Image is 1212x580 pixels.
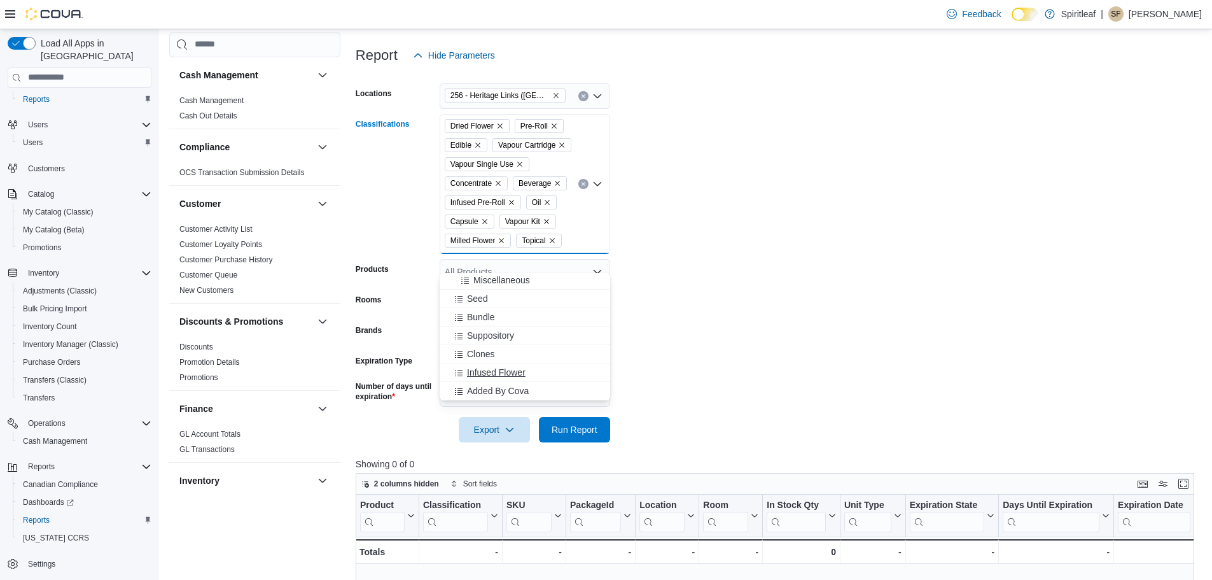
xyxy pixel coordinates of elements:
[356,325,382,336] label: Brands
[315,473,330,488] button: Inventory
[356,48,398,63] h3: Report
[423,499,488,532] div: Classification
[36,37,151,62] span: Load All Apps in [GEOGRAPHIC_DATA]
[13,90,157,108] button: Reports
[13,353,157,371] button: Purchase Orders
[356,264,389,274] label: Products
[13,134,157,152] button: Users
[506,499,552,532] div: SKU URL
[1118,499,1190,532] div: Expiration Date
[942,1,1006,27] a: Feedback
[1135,476,1150,492] button: Keyboard shortcuts
[570,544,631,560] div: -
[28,268,59,278] span: Inventory
[767,499,836,532] button: In Stock Qty
[3,414,157,432] button: Operations
[179,270,237,280] span: Customer Queue
[360,499,405,511] div: Product
[703,499,758,532] button: Room
[13,493,157,511] a: Dashboards
[1155,476,1171,492] button: Display options
[18,355,86,370] a: Purchase Orders
[356,476,444,492] button: 2 columns hidden
[179,69,258,81] h3: Cash Management
[570,499,621,532] div: Package URL
[179,373,218,382] a: Promotions
[909,499,984,511] div: Expiration State
[179,474,312,487] button: Inventory
[592,179,603,189] button: Close list of options
[445,215,494,229] span: Capsule
[179,69,312,81] button: Cash Management
[359,544,415,560] div: Totals
[1003,544,1110,560] div: -
[1129,6,1202,22] p: [PERSON_NAME]
[28,462,55,472] span: Reports
[703,499,748,511] div: Room
[450,120,494,132] span: Dried Flower
[179,111,237,121] span: Cash Out Details
[23,161,70,176] a: Customers
[18,434,151,449] span: Cash Management
[315,314,330,329] button: Discounts & Promotions
[1118,499,1190,511] div: Expiration Date
[1012,21,1012,22] span: Dark Mode
[179,224,253,234] span: Customer Activity List
[526,195,557,209] span: Oil
[179,402,213,415] h3: Finance
[539,417,610,442] button: Run Report
[13,203,157,221] button: My Catalog (Classic)
[13,476,157,493] button: Canadian Compliance
[179,285,233,295] span: New Customers
[23,265,151,281] span: Inventory
[18,92,55,107] a: Reports
[703,499,748,532] div: Room
[13,318,157,336] button: Inventory Count
[532,196,541,209] span: Oil
[570,499,631,532] button: PackageId
[450,177,492,190] span: Concentrate
[467,329,514,342] span: Suppository
[18,513,151,528] span: Reports
[23,304,87,314] span: Bulk Pricing Import
[962,8,1001,20] span: Feedback
[23,357,81,367] span: Purchase Orders
[459,417,530,442] button: Export
[844,544,902,560] div: -
[440,382,610,400] button: Added By Cova
[18,434,92,449] a: Cash Management
[23,375,87,385] span: Transfers (Classic)
[179,111,237,120] a: Cash Out Details
[467,311,495,323] span: Bundle
[445,157,529,171] span: Vapour Single Use
[28,164,65,174] span: Customers
[18,319,82,334] a: Inventory Count
[179,315,312,328] button: Discounts & Promotions
[18,530,94,546] a: [US_STATE] CCRS
[909,499,984,532] div: Expiration State
[505,215,540,228] span: Vapour Kit
[516,160,524,168] button: Remove Vapour Single Use from selection in this group
[1101,6,1103,22] p: |
[179,343,213,351] a: Discounts
[179,445,235,454] a: GL Transactions
[23,187,151,202] span: Catalog
[179,255,273,264] a: Customer Purchase History
[440,308,610,327] button: Bundle
[639,499,685,511] div: Location
[550,122,558,130] button: Remove Pre-Roll from selection in this group
[473,274,530,286] span: Miscellaneous
[450,215,478,228] span: Capsule
[18,283,102,299] a: Adjustments (Classic)
[179,95,244,106] span: Cash Management
[13,239,157,257] button: Promotions
[466,417,522,442] span: Export
[179,430,240,439] a: GL Account Totals
[315,196,330,211] button: Customer
[356,381,435,402] label: Number of days until expiration
[3,159,157,178] button: Customers
[1012,8,1038,21] input: Dark Mode
[356,119,410,129] label: Classifications
[13,511,157,529] button: Reports
[23,160,151,176] span: Customers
